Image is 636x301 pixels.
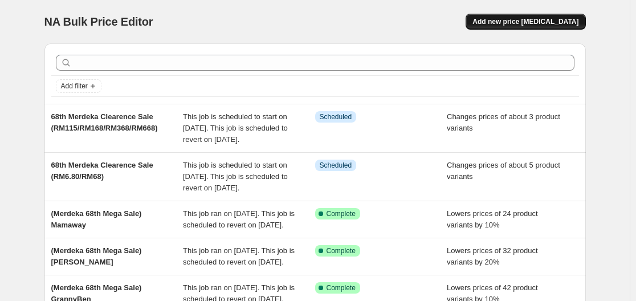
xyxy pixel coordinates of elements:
[183,246,295,266] span: This job ran on [DATE]. This job is scheduled to revert on [DATE].
[183,209,295,229] span: This job ran on [DATE]. This job is scheduled to revert on [DATE].
[56,79,101,93] button: Add filter
[183,161,288,192] span: This job is scheduled to start on [DATE]. This job is scheduled to revert on [DATE].
[327,283,356,292] span: Complete
[327,246,356,255] span: Complete
[183,112,288,144] span: This job is scheduled to start on [DATE]. This job is scheduled to revert on [DATE].
[447,112,560,132] span: Changes prices of about 3 product variants
[447,246,538,266] span: Lowers prices of 32 product variants by 20%
[447,161,560,181] span: Changes prices of about 5 product variants
[51,161,153,181] span: 68th Merdeka Clearence Sale (RM6.80/RM68)
[466,14,585,30] button: Add new price [MEDICAL_DATA]
[51,246,142,266] span: (Merdeka 68th Mega Sale) [PERSON_NAME]
[320,161,352,170] span: Scheduled
[320,112,352,121] span: Scheduled
[61,82,88,91] span: Add filter
[51,112,158,132] span: 68th Merdeka Clearence Sale (RM115/RM168/RM368/RM668)
[44,15,153,28] span: NA Bulk Price Editor
[327,209,356,218] span: Complete
[447,209,538,229] span: Lowers prices of 24 product variants by 10%
[472,17,578,26] span: Add new price [MEDICAL_DATA]
[51,209,142,229] span: (Merdeka 68th Mega Sale) Mamaway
